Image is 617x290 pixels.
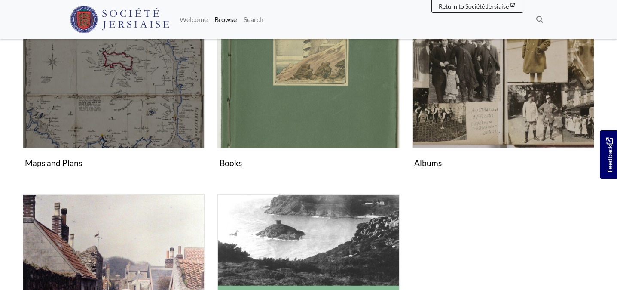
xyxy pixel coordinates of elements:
a: Browse [211,11,240,28]
span: Feedback [604,138,614,173]
a: Search [240,11,267,28]
a: Société Jersiaise logo [70,3,169,35]
img: Société Jersiaise [70,6,169,33]
a: Would you like to provide feedback? [600,130,617,179]
a: Welcome [176,11,211,28]
span: Return to Société Jersiaise [439,3,509,10]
